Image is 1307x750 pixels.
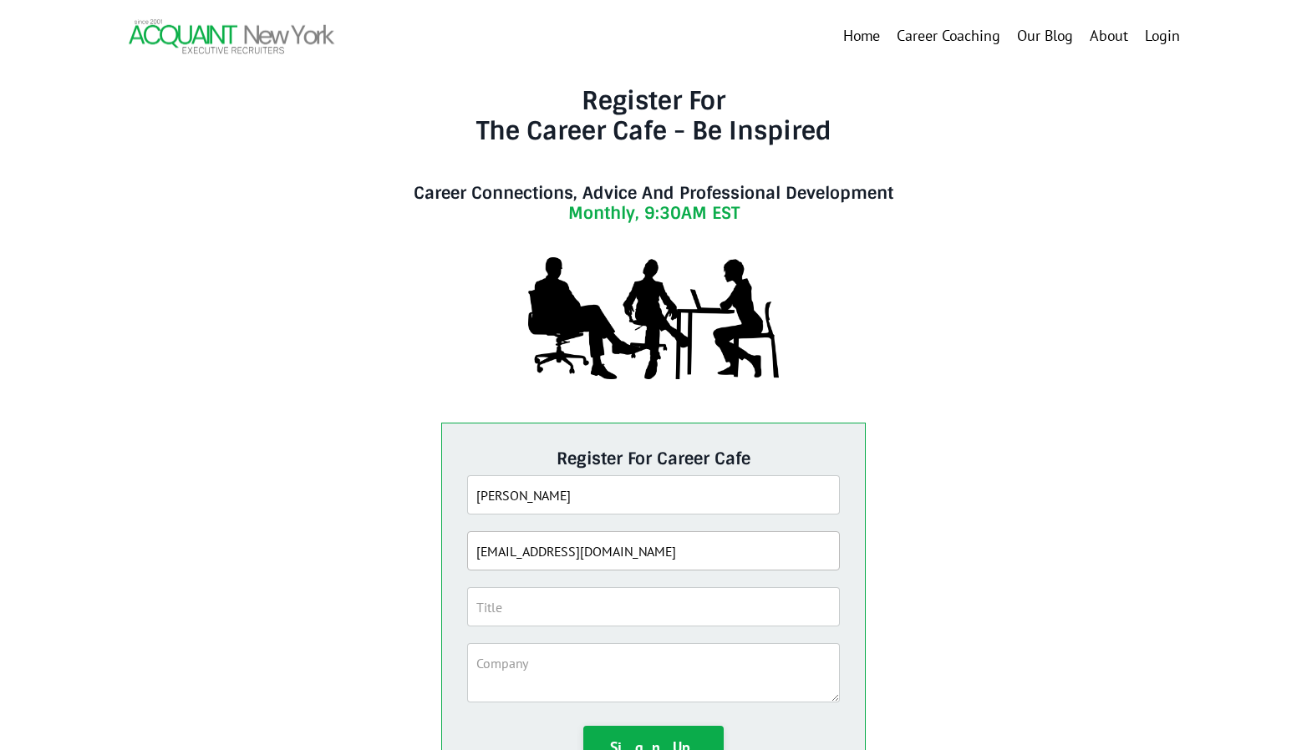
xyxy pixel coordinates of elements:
strong: Career Connections, Advice And Professional Development [414,182,893,204]
input: Full Name [467,475,840,514]
img: Header Logo [127,17,336,56]
a: Login [1145,26,1180,45]
strong: Monthly, 9:30AM EST [568,202,740,224]
a: Our Blog [1017,24,1073,48]
input: Title [467,587,840,626]
a: Home [843,24,880,48]
input: Email [467,531,840,570]
a: Career Coaching [897,24,1000,48]
h3: Register For The Career Cafe - Be Inspired [352,86,956,176]
a: About [1090,24,1128,48]
h5: Register For Career Cafe [467,448,840,469]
